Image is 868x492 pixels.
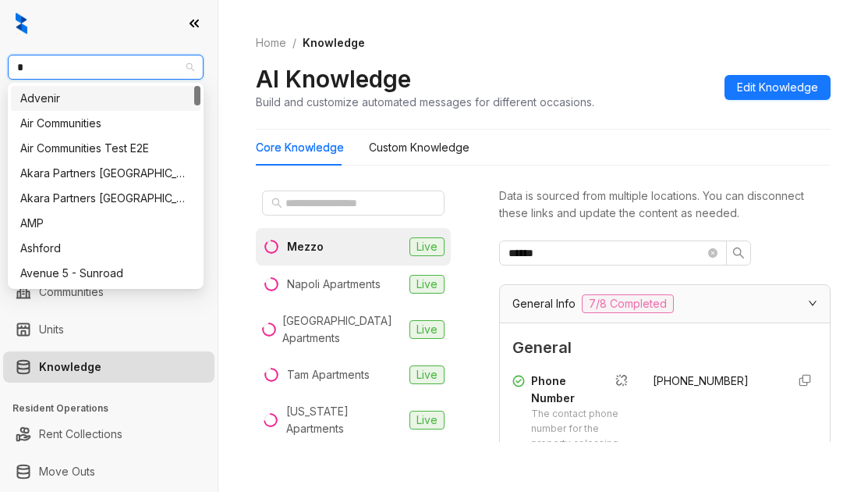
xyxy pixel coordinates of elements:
[292,34,296,52] li: /
[3,209,214,241] li: Collections
[3,456,214,487] li: Move Outs
[369,139,469,156] div: Custom Knowledge
[3,419,214,450] li: Rent Collections
[512,336,817,360] span: General
[256,94,594,110] div: Build and customize automated messages for different occasions.
[16,12,27,34] img: logo
[11,261,200,286] div: Avenue 5 - Sunroad
[582,294,674,313] span: 7/8 Completed
[20,140,191,157] div: Air Communities Test E2E
[286,403,403,437] div: [US_STATE] Apartments
[409,237,445,256] span: Live
[20,190,191,207] div: Akara Partners [GEOGRAPHIC_DATA]
[20,90,191,107] div: Advenir
[282,312,403,347] div: [GEOGRAPHIC_DATA] Apartments
[500,285,830,323] div: General Info7/8 Completed
[11,211,200,236] div: AMP
[3,172,214,203] li: Leasing
[653,374,749,387] span: [PHONE_NUMBER]
[3,105,214,136] li: Leads
[287,238,324,255] div: Mezzo
[271,198,282,209] span: search
[409,411,445,430] span: Live
[39,351,101,383] a: Knowledge
[12,401,218,415] h3: Resident Operations
[11,136,200,161] div: Air Communities Test E2E
[11,236,200,261] div: Ashford
[531,373,634,407] div: Phone Number
[20,215,191,232] div: AMP
[409,320,445,339] span: Live
[253,34,289,52] a: Home
[287,366,370,383] div: Tam Apartments
[11,111,200,136] div: Air Communities
[512,295,576,312] span: General Info
[39,314,64,345] a: Units
[20,115,191,132] div: Air Communities
[531,407,634,465] div: The contact phone number for the property or leasing office.
[725,75,831,100] button: Edit Knowledge
[20,240,191,257] div: Ashford
[808,298,817,308] span: expanded
[3,314,214,345] li: Units
[708,248,717,258] span: close-circle
[256,139,344,156] div: Core Knowledge
[409,275,445,294] span: Live
[499,187,831,222] div: Data is sourced from multiple locations. You can disconnect these links and update the content as...
[39,419,122,450] a: Rent Collections
[256,64,411,94] h2: AI Knowledge
[737,79,818,96] span: Edit Knowledge
[20,265,191,282] div: Avenue 5 - Sunroad
[39,276,104,308] a: Communities
[11,86,200,111] div: Advenir
[11,186,200,211] div: Akara Partners Phoenix
[11,161,200,186] div: Akara Partners Nashville
[732,247,745,259] span: search
[20,165,191,182] div: Akara Partners [GEOGRAPHIC_DATA]
[3,276,214,308] li: Communities
[3,351,214,383] li: Knowledge
[409,365,445,384] span: Live
[39,456,95,487] a: Move Outs
[287,276,381,293] div: Napoli Apartments
[303,36,365,49] span: Knowledge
